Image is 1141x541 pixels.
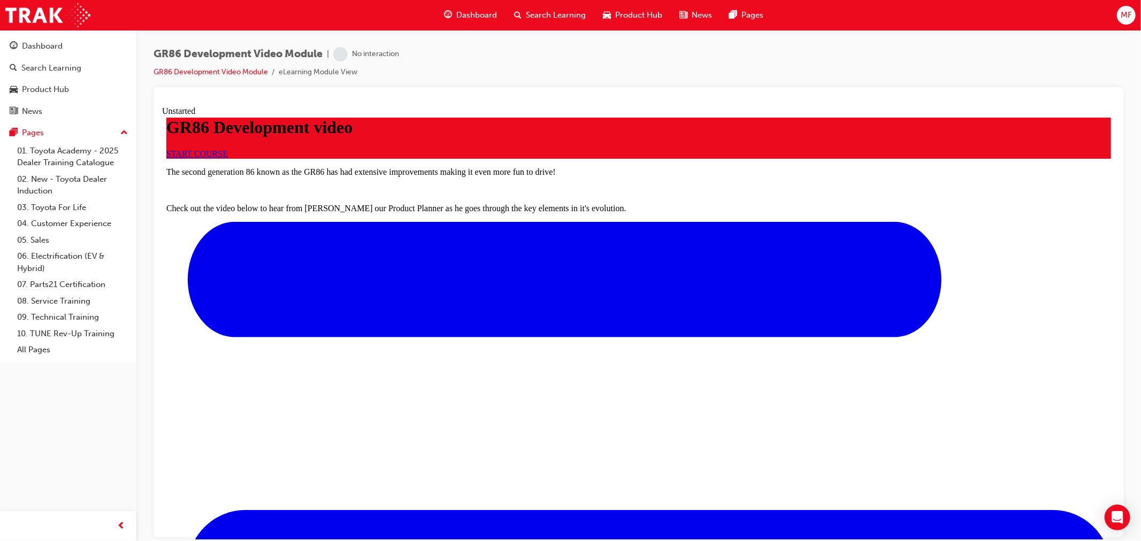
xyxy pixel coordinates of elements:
div: No interaction [352,49,399,59]
span: pages-icon [10,128,18,138]
a: pages-iconPages [721,4,772,26]
div: Pages [22,127,44,139]
a: 03. Toyota For Life [13,199,132,216]
span: Dashboard [456,9,497,21]
button: DashboardSearch LearningProduct HubNews [4,34,132,123]
a: 05. Sales [13,232,132,249]
a: search-iconSearch Learning [506,4,594,26]
span: Pages [741,9,763,21]
div: Dashboard [22,40,63,52]
span: News [692,9,712,21]
span: search-icon [10,64,17,73]
button: Pages [4,123,132,143]
p: Check out the video below to hear from [PERSON_NAME] our Product Planner as he goes through the k... [4,97,949,107]
a: 09. Technical Training [13,309,132,326]
a: Search Learning [4,58,132,78]
a: Product Hub [4,80,132,99]
a: 07. Parts21 Certification [13,276,132,293]
span: Search Learning [526,9,586,21]
a: car-iconProduct Hub [594,4,671,26]
h1: GR86 Development video [4,11,949,31]
span: | [327,48,329,60]
div: Product Hub [22,83,69,96]
li: eLearning Module View [279,66,357,79]
button: MF [1117,6,1136,25]
div: News [22,105,42,118]
a: Dashboard [4,36,132,56]
a: guage-iconDashboard [435,4,506,26]
span: MF [1121,9,1132,21]
span: Product Hub [615,9,662,21]
span: news-icon [10,107,18,117]
a: News [4,102,132,121]
span: guage-icon [10,42,18,51]
span: search-icon [514,9,522,22]
span: up-icon [120,126,128,140]
a: 06. Electrification (EV & Hybrid) [13,248,132,276]
div: Search Learning [21,62,81,74]
span: pages-icon [729,9,737,22]
span: car-icon [10,85,18,95]
a: 08. Service Training [13,293,132,310]
span: GR86 Development Video Module [154,48,323,60]
a: All Pages [13,342,132,358]
a: START COURSE [4,43,66,52]
a: 10. TUNE Rev-Up Training [13,326,132,342]
span: news-icon [679,9,687,22]
span: car-icon [603,9,611,22]
a: 01. Toyota Academy - 2025 Dealer Training Catalogue [13,143,132,171]
div: Open Intercom Messenger [1105,505,1130,530]
a: 02. New - Toyota Dealer Induction [13,171,132,199]
a: GR86 Development Video Module [154,67,268,76]
p: The second generation 86 known as the GR86 has had extensive improvements making it even more fun... [4,61,949,71]
a: 04. Customer Experience [13,215,132,232]
a: news-iconNews [671,4,721,26]
span: guage-icon [444,9,452,22]
span: prev-icon [118,520,126,533]
img: Trak [5,3,90,27]
span: learningRecordVerb_NONE-icon [333,47,348,61]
